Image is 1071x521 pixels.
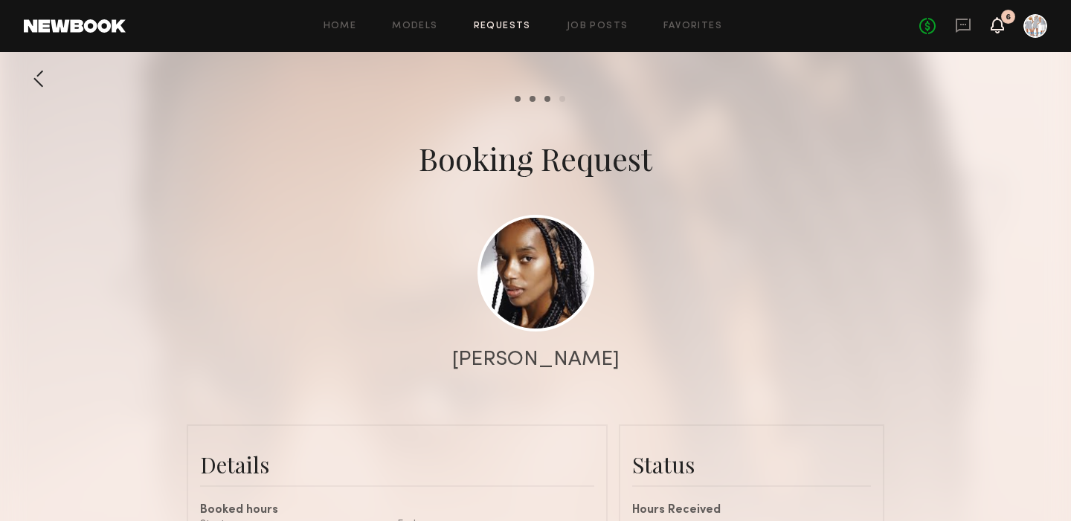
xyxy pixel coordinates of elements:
[474,22,531,31] a: Requests
[632,505,871,517] div: Hours Received
[1006,13,1011,22] div: 6
[324,22,357,31] a: Home
[200,450,594,479] div: Details
[419,137,652,179] div: Booking Request
[663,22,722,31] a: Favorites
[392,22,437,31] a: Models
[200,505,594,517] div: Booked hours
[567,22,628,31] a: Job Posts
[632,450,871,479] div: Status
[452,349,620,370] div: [PERSON_NAME]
